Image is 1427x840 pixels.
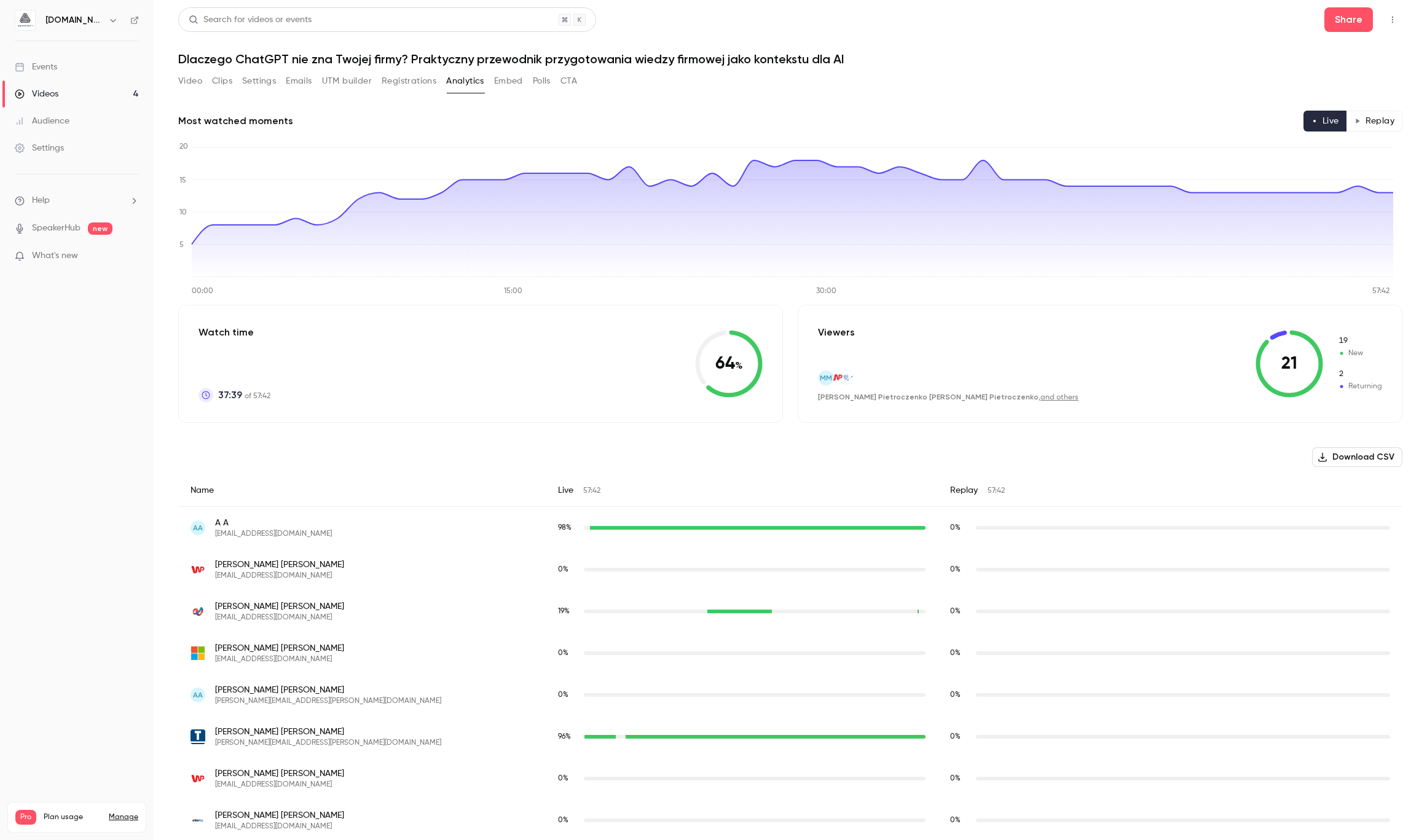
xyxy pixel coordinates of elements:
[558,648,578,659] span: Live watch time
[950,731,970,742] span: Replay watch time
[178,591,1402,632] div: borowska@ptqv.pl
[558,815,578,826] span: Live watch time
[558,689,578,701] span: Live watch time
[558,566,568,573] span: 0 %
[15,88,58,100] div: Videos
[560,71,577,91] button: CTA
[215,696,441,706] span: [PERSON_NAME][EMAIL_ADDRESS][PERSON_NAME][DOMAIN_NAME]
[950,650,961,657] span: 0 %
[988,487,1005,495] span: 57:42
[1338,369,1382,380] span: Returning
[816,288,836,295] tspan: 30:00
[15,194,139,207] li: help-dropdown-opener
[191,771,205,786] img: wp.pl
[15,115,69,127] div: Audience
[15,810,36,825] span: Pro
[558,524,572,532] span: 98 %
[191,646,205,661] img: outlook.com
[950,815,970,826] span: Replay watch time
[558,606,578,617] span: Live watch time
[215,571,344,581] span: [EMAIL_ADDRESS][DOMAIN_NAME]
[88,222,112,235] span: new
[215,600,344,613] span: [PERSON_NAME] [PERSON_NAME]
[938,474,1402,507] div: Replay
[15,10,35,30] img: aigmented.io
[950,691,961,699] span: 0 %
[950,648,970,659] span: Replay watch time
[15,61,57,73] div: Events
[215,809,344,822] span: [PERSON_NAME] [PERSON_NAME]
[818,392,1079,402] div: ,
[215,822,344,831] span: [EMAIL_ADDRESS][DOMAIN_NAME]
[950,606,970,617] span: Replay watch time
[178,549,1402,591] div: relacje-agata@wp.pl
[179,177,186,184] tspan: 15
[1338,348,1382,359] span: New
[950,775,961,782] span: 0 %
[178,758,1402,799] div: alicjaklecor@wp.pl
[546,474,938,507] div: Live
[215,517,332,529] span: A A
[179,143,188,151] tspan: 20
[212,71,232,91] button: Clips
[215,642,344,654] span: [PERSON_NAME] [PERSON_NAME]
[504,288,522,295] tspan: 15:00
[191,729,205,744] img: totalbud.pl
[191,562,205,577] img: wp.pl
[558,731,578,742] span: Live watch time
[286,71,312,91] button: Emails
[45,14,103,26] h6: [DOMAIN_NAME]
[1346,111,1402,131] button: Replay
[193,689,203,701] span: AA
[950,608,961,615] span: 0 %
[178,507,1402,549] div: agszop@gmail.com
[446,71,484,91] button: Analytics
[558,564,578,575] span: Live watch time
[583,487,600,495] span: 57:42
[215,654,344,664] span: [EMAIL_ADDRESS][DOMAIN_NAME]
[191,604,205,619] img: ptqv.pl
[215,613,344,622] span: [EMAIL_ADDRESS][DOMAIN_NAME]
[558,775,568,782] span: 0 %
[1040,394,1079,401] a: and others
[1303,111,1347,131] button: Live
[215,780,344,790] span: [EMAIL_ADDRESS][DOMAIN_NAME]
[215,726,441,738] span: [PERSON_NAME] [PERSON_NAME]
[558,733,571,740] span: 96 %
[179,209,187,216] tspan: 10
[199,325,270,340] p: Watch time
[830,371,843,384] img: wp.pl
[558,691,568,699] span: 0 %
[215,559,344,571] span: [PERSON_NAME] [PERSON_NAME]
[32,249,78,262] span: What's new
[494,71,523,91] button: Embed
[950,524,961,532] span: 0 %
[820,372,832,383] span: MM
[1312,447,1402,467] button: Download CSV
[178,114,293,128] h2: Most watched moments
[950,522,970,533] span: Replay watch time
[44,812,101,822] span: Plan usage
[1338,336,1382,347] span: New
[178,674,1402,716] div: oleksik.aleksandra@gmail.com
[818,393,1039,401] span: [PERSON_NAME] Pietroczenko [PERSON_NAME] Pietroczenko
[193,522,203,533] span: AA
[178,632,1402,674] div: oibiuro@outlook.com
[178,474,546,507] div: Name
[178,71,202,91] button: Video
[1372,288,1390,295] tspan: 57:42
[178,52,1402,66] h1: Dlaczego ChatGPT nie zna Twojej firmy? Praktyczny przewodnik przygotowania wiedzy firmowej jako k...
[950,564,970,575] span: Replay watch time
[109,812,138,822] a: Manage
[1324,7,1373,32] button: Share
[15,142,64,154] div: Settings
[218,388,270,402] p: of 57:42
[215,529,332,539] span: [EMAIL_ADDRESS][DOMAIN_NAME]
[950,733,961,740] span: 0 %
[818,325,855,340] p: Viewers
[558,608,570,615] span: 19 %
[950,566,961,573] span: 0 %
[218,388,242,402] span: 37:39
[950,773,970,784] span: Replay watch time
[179,241,184,249] tspan: 5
